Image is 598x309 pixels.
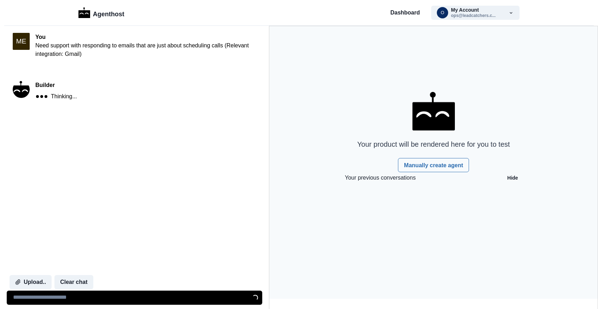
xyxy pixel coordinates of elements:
[412,92,455,131] img: AgentHost Logo
[431,6,520,20] button: ops@leadcatchers.comMy Accountops@leadcatchers.c...
[35,33,256,41] p: You
[390,8,420,17] a: Dashboard
[78,7,124,19] a: LogoAgenthost
[357,139,510,150] p: Your product will be rendered here for you to test
[345,174,416,182] p: Your previous conversations
[78,7,90,18] img: Logo
[54,275,93,289] button: Clear chat
[503,172,522,183] button: Hide
[51,92,77,101] p: Thinking...
[93,7,124,19] p: Agenthost
[13,81,30,98] img: An Ifffy
[398,158,469,172] a: Manually create agent
[16,38,27,45] div: M E
[35,81,77,89] p: Builder
[10,275,52,289] button: Upload..
[35,41,256,58] p: Need support with responding to emails that are just about scheduling calls (Relevant integration...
